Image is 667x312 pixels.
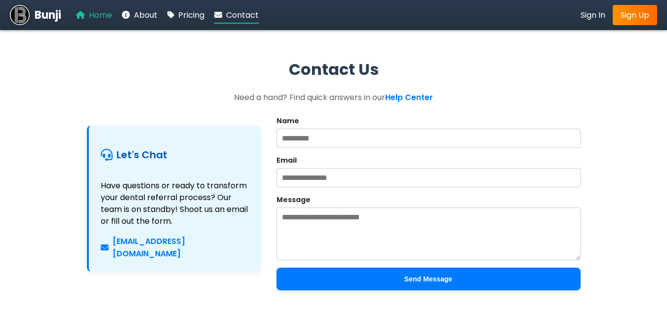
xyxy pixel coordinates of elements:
a: About [122,9,157,21]
p: Have questions or ready to transform your dental referral process? Our team is on standby! Shoot ... [101,180,249,227]
span: About [134,9,157,21]
button: Send Message [276,268,581,290]
img: Bunji Dental Referral Management [10,5,30,25]
span: Contact [226,9,259,21]
a: Pricing [167,9,204,21]
a: Help Center [385,92,433,103]
a: Sign In [581,9,605,21]
a: Sign Up [613,5,657,25]
label: Message [276,195,581,205]
a: Bunji [10,5,61,25]
label: Name [276,116,581,126]
span: Pricing [178,9,204,21]
span: Bunji [35,7,61,23]
a: [EMAIL_ADDRESS][DOMAIN_NAME] [101,235,249,260]
h3: Let's Chat [117,147,167,162]
a: Home [76,9,112,21]
label: Email [276,155,581,166]
span: Home [89,9,112,21]
span: Sign Up [621,9,649,21]
a: Contact [214,9,259,21]
h2: Contact Us [87,58,581,81]
p: Need a hand? Find quick answers in our [87,91,581,104]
